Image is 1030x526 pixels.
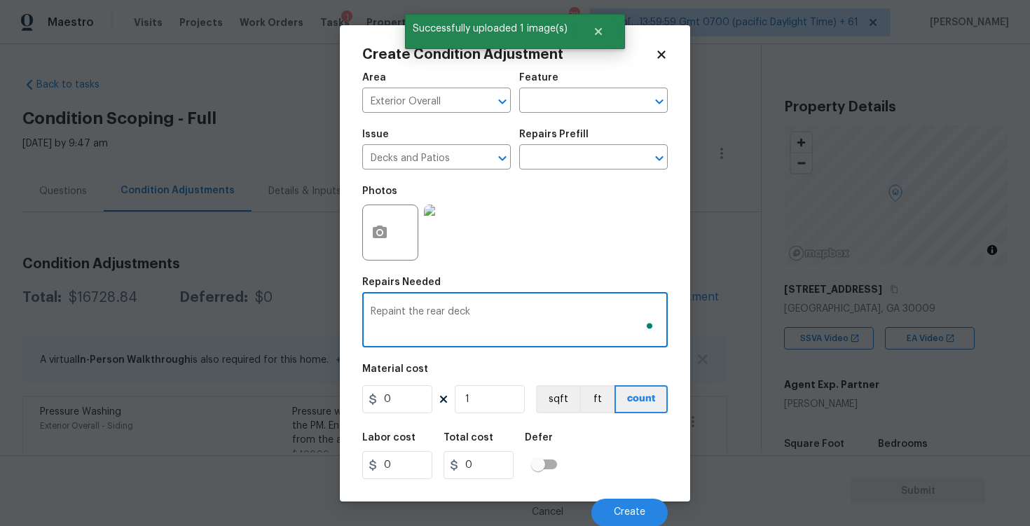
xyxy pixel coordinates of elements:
button: ft [579,385,614,413]
h5: Area [362,73,386,83]
button: Open [650,148,669,168]
button: Open [650,92,669,111]
button: count [614,385,668,413]
span: Cancel [532,507,563,518]
h5: Material cost [362,364,428,374]
button: sqft [536,385,579,413]
h5: Repairs Needed [362,277,441,287]
h5: Photos [362,186,397,196]
span: Successfully uploaded 1 image(s) [405,14,575,43]
h5: Issue [362,130,389,139]
button: Close [575,18,622,46]
h2: Create Condition Adjustment [362,48,655,62]
button: Open [493,92,512,111]
h5: Total cost [444,433,493,443]
button: Open [493,148,512,168]
h5: Repairs Prefill [519,130,589,139]
h5: Feature [519,73,558,83]
textarea: To enrich screen reader interactions, please activate Accessibility in Grammarly extension settings [371,307,659,336]
h5: Labor cost [362,433,416,443]
h5: Defer [525,433,553,443]
span: Create [614,507,645,518]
